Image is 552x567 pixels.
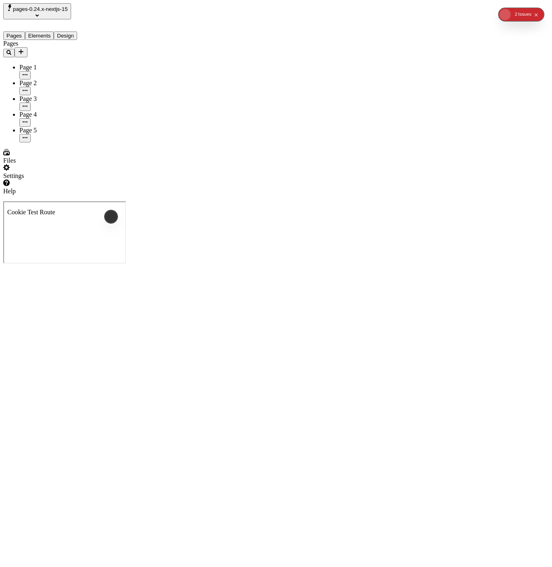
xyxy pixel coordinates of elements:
[3,40,100,47] div: Pages
[54,31,77,40] button: Design
[3,31,25,40] button: Pages
[3,188,100,195] div: Help
[15,47,27,57] button: Add new
[3,3,71,19] button: Select site
[25,31,54,40] button: Elements
[13,6,68,12] span: pages-0.24.x-nextjs-15
[3,157,100,164] div: Files
[3,201,126,264] iframe: Cookie Feature Detection
[19,95,100,103] div: Page 3
[19,127,100,134] div: Page 5
[3,172,100,180] div: Settings
[19,111,100,118] div: Page 4
[19,80,100,87] div: Page 2
[19,64,100,71] div: Page 1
